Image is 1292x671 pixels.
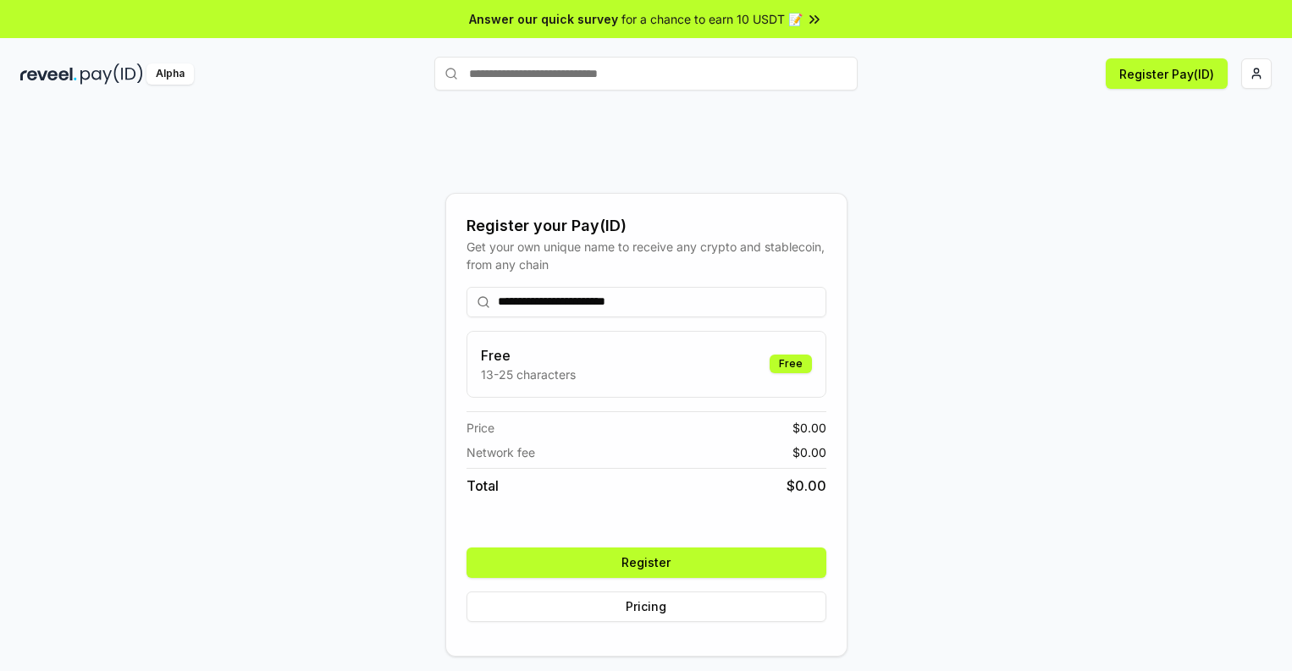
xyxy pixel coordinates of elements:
[467,476,499,496] span: Total
[80,63,143,85] img: pay_id
[1106,58,1228,89] button: Register Pay(ID)
[792,443,826,461] span: $ 0.00
[467,443,535,461] span: Network fee
[467,238,826,273] div: Get your own unique name to receive any crypto and stablecoin, from any chain
[467,547,826,578] button: Register
[467,419,494,437] span: Price
[467,214,826,238] div: Register your Pay(ID)
[770,355,812,373] div: Free
[20,63,77,85] img: reveel_dark
[467,591,826,622] button: Pricing
[469,10,618,28] span: Answer our quick survey
[481,366,576,383] p: 13-25 characters
[481,345,576,366] h3: Free
[787,476,826,496] span: $ 0.00
[146,63,194,85] div: Alpha
[621,10,803,28] span: for a chance to earn 10 USDT 📝
[792,419,826,437] span: $ 0.00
